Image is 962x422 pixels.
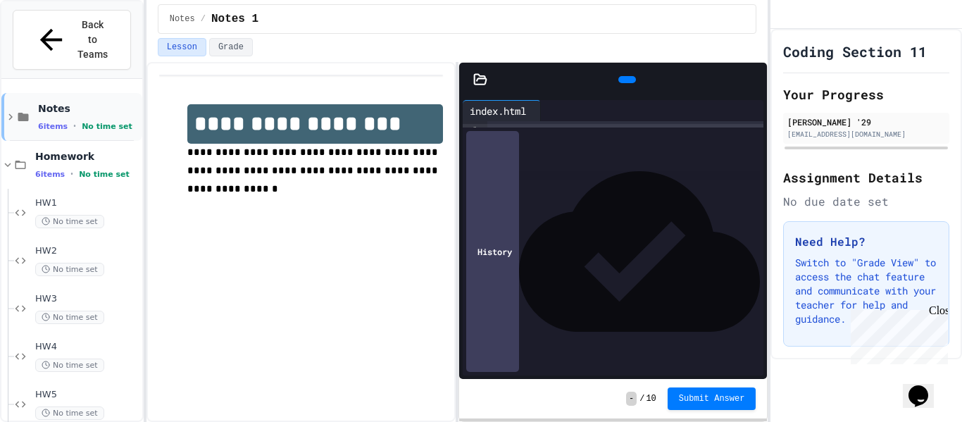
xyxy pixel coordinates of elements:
span: • [73,120,76,132]
span: No time set [79,170,130,179]
div: No due date set [783,193,949,210]
button: Back to Teams [13,10,131,70]
button: Grade [209,38,253,56]
div: History [466,131,519,372]
span: 6 items [38,122,68,131]
div: 1 [463,124,480,138]
div: Chat with us now!Close [6,6,97,89]
iframe: chat widget [845,304,948,364]
span: / [201,13,206,25]
span: No time set [35,215,104,228]
h2: Your Progress [783,85,949,104]
h2: Assignment Details [783,168,949,187]
h1: Coding Section 11 [783,42,927,61]
span: Back to Teams [76,18,109,62]
span: Notes [38,102,139,115]
button: Submit Answer [668,387,756,410]
div: index.html [463,104,533,118]
button: Lesson [158,38,206,56]
span: No time set [35,407,104,420]
span: HW1 [35,197,139,209]
span: Notes [170,13,195,25]
h3: Need Help? [795,233,937,250]
div: [PERSON_NAME] '29 [787,116,945,128]
span: - [626,392,637,406]
span: HW5 [35,389,139,401]
span: 10 [646,393,656,404]
iframe: chat widget [903,366,948,408]
span: 6 items [35,170,65,179]
span: No time set [35,311,104,324]
span: Notes 1 [211,11,258,27]
span: • [70,168,73,180]
span: Homework [35,150,139,163]
span: Submit Answer [679,393,745,404]
span: HW2 [35,245,139,257]
span: HW3 [35,293,139,305]
span: No time set [82,122,132,131]
span: HW4 [35,341,139,353]
p: Switch to "Grade View" to access the chat feature and communicate with your teacher for help and ... [795,256,937,326]
div: [EMAIL_ADDRESS][DOMAIN_NAME] [787,129,945,139]
span: No time set [35,263,104,276]
span: / [639,393,644,404]
div: index.html [463,100,541,121]
span: No time set [35,359,104,372]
